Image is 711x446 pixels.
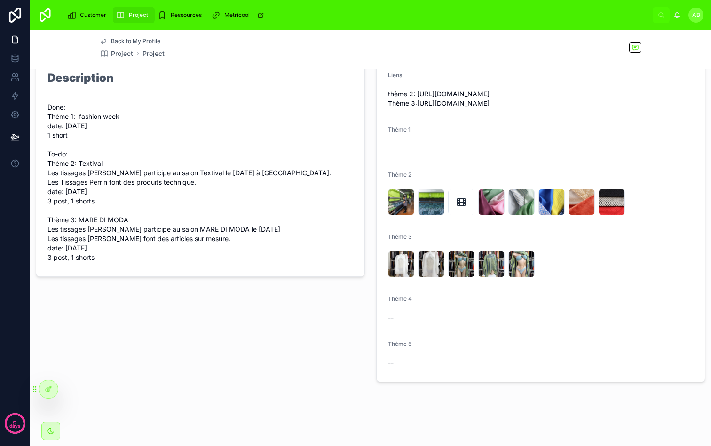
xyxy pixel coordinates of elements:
[100,38,160,45] a: Back to My Profile
[111,49,133,58] span: Project
[388,313,394,322] span: --
[388,358,394,368] span: --
[38,8,53,23] img: App logo
[388,233,412,240] span: Thème 3
[47,72,114,84] h1: Description
[111,38,160,45] span: Back to My Profile
[388,126,411,133] span: Thème 1
[171,11,202,19] span: Ressources
[224,11,250,19] span: Metricool
[60,5,653,25] div: scrollable content
[47,102,353,262] span: Done: Thème 1: fashion week date: [DATE] 1 short To-do: Thème 2: Textival Les tissages [PERSON_NA...
[388,171,411,178] span: Thème 2
[388,295,412,302] span: Thème 4
[388,340,411,347] span: Thème 5
[142,49,165,58] a: Project
[13,419,17,428] p: 5
[113,7,155,23] a: Project
[100,49,133,58] a: Project
[692,11,700,19] span: AB
[80,11,106,19] span: Customer
[129,11,148,19] span: Project
[388,144,394,153] span: --
[9,423,21,430] p: days
[388,89,694,108] span: thème 2: [URL][DOMAIN_NAME] Thème 3:[URL][DOMAIN_NAME]
[64,7,113,23] a: Customer
[208,7,269,23] a: Metricool
[155,7,208,23] a: Ressources
[388,71,402,78] span: Liens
